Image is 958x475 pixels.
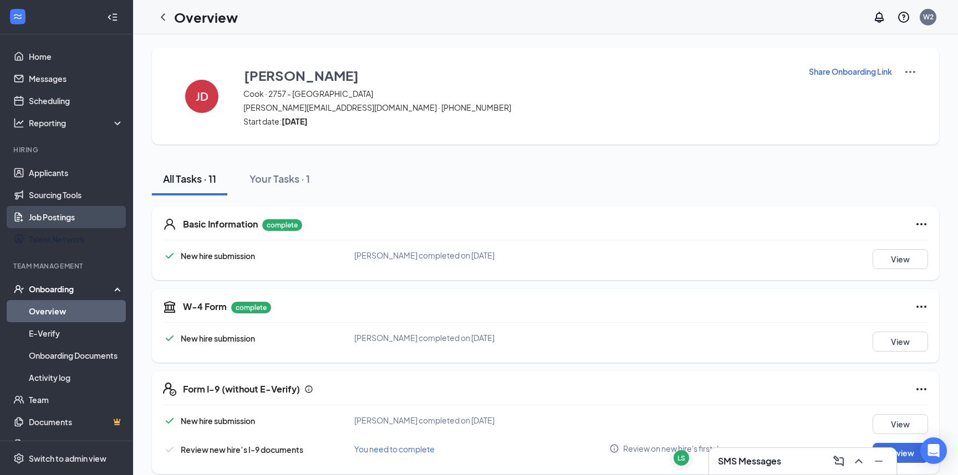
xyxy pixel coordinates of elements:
[915,218,928,231] svg: Ellipses
[13,283,24,295] svg: UserCheck
[354,415,495,425] span: [PERSON_NAME] completed on [DATE]
[29,68,124,90] a: Messages
[915,383,928,396] svg: Ellipses
[29,162,124,184] a: Applicants
[29,344,124,366] a: Onboarding Documents
[29,300,124,322] a: Overview
[249,172,310,185] div: Your Tasks · 1
[354,250,495,260] span: [PERSON_NAME] completed on [DATE]
[29,389,124,411] a: Team
[183,218,258,230] h5: Basic Information
[107,12,118,23] svg: Collapse
[13,145,121,154] div: Hiring
[29,322,124,344] a: E-Verify
[163,443,176,456] svg: Checkmark
[163,300,176,313] svg: TaxGovernmentIcon
[873,443,928,463] button: Review
[163,332,176,345] svg: Checkmark
[29,433,124,455] a: SurveysCrown
[897,11,910,24] svg: QuestionInfo
[243,88,794,99] span: Cook · 2757 - [GEOGRAPHIC_DATA]
[873,332,928,352] button: View
[915,300,928,313] svg: Ellipses
[29,184,124,206] a: Sourcing Tools
[304,385,313,394] svg: Info
[29,366,124,389] a: Activity log
[29,411,124,433] a: DocumentsCrown
[183,383,300,395] h5: Form I-9 (without E-Verify)
[174,8,238,27] h1: Overview
[354,444,435,454] span: You need to complete
[231,302,271,313] p: complete
[163,249,176,262] svg: Checkmark
[13,117,24,128] svg: Analysis
[718,455,781,467] h3: SMS Messages
[156,11,170,24] svg: ChevronLeft
[181,333,255,343] span: New hire submission
[850,452,868,470] button: ChevronUp
[243,102,794,113] span: [PERSON_NAME][EMAIL_ADDRESS][DOMAIN_NAME] · [PHONE_NUMBER]
[809,66,892,77] p: Share Onboarding Link
[181,445,303,455] span: Review new hire’s I-9 documents
[29,206,124,228] a: Job Postings
[354,333,495,343] span: [PERSON_NAME] completed on [DATE]
[677,453,685,463] div: LS
[873,414,928,434] button: View
[923,12,934,22] div: W2
[872,455,885,468] svg: Minimize
[808,65,893,78] button: Share Onboarding Link
[174,65,230,127] button: JD
[244,66,359,85] h3: [PERSON_NAME]
[163,414,176,427] svg: Checkmark
[609,443,619,453] svg: Info
[29,453,106,464] div: Switch to admin view
[12,11,23,22] svg: WorkstreamLogo
[13,261,121,271] div: Team Management
[163,218,176,231] svg: User
[29,283,114,295] div: Onboarding
[873,249,928,269] button: View
[623,443,727,454] span: Review on new hire's first day
[181,416,255,426] span: New hire submission
[163,172,216,185] div: All Tasks · 11
[183,301,227,313] h5: W-4 Form
[920,437,947,464] div: Open Intercom Messenger
[196,92,208,100] h4: JD
[163,383,176,396] svg: FormI9EVerifyIcon
[243,65,794,85] button: [PERSON_NAME]
[29,90,124,112] a: Scheduling
[830,452,848,470] button: ComposeMessage
[870,452,888,470] button: Minimize
[282,116,308,126] strong: [DATE]
[873,11,886,24] svg: Notifications
[262,219,302,231] p: complete
[13,453,24,464] svg: Settings
[29,117,124,128] div: Reporting
[904,65,917,79] img: More Actions
[243,116,794,127] span: Start date:
[181,251,255,261] span: New hire submission
[832,455,845,468] svg: ComposeMessage
[29,45,124,68] a: Home
[852,455,865,468] svg: ChevronUp
[29,228,124,250] a: Talent Network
